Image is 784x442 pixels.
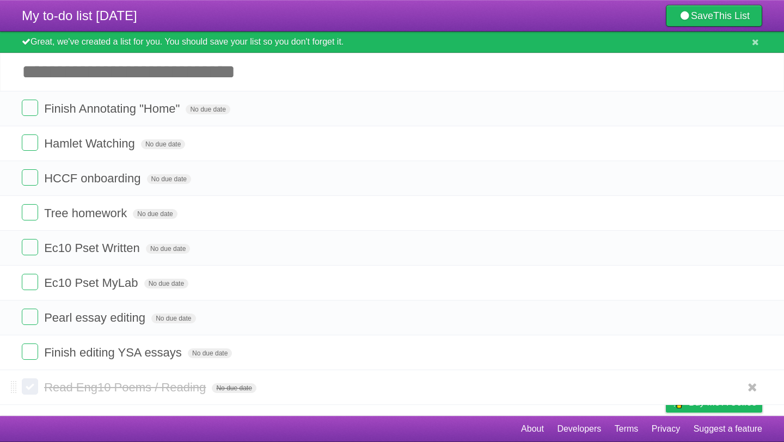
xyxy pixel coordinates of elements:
[666,5,762,27] a: SaveThis List
[521,419,544,439] a: About
[22,343,38,360] label: Done
[689,393,757,412] span: Buy me a coffee
[212,383,256,393] span: No due date
[652,419,680,439] a: Privacy
[151,314,195,323] span: No due date
[557,419,601,439] a: Developers
[22,100,38,116] label: Done
[146,244,190,254] span: No due date
[22,274,38,290] label: Done
[44,380,209,394] span: Read Eng10 Poems / Reading
[144,279,188,288] span: No due date
[22,309,38,325] label: Done
[22,204,38,220] label: Done
[141,139,185,149] span: No due date
[22,8,137,23] span: My to-do list [DATE]
[713,10,750,21] b: This List
[147,174,191,184] span: No due date
[44,311,148,324] span: Pearl essay editing
[22,134,38,151] label: Done
[44,241,143,255] span: Ec10 Pset Written
[44,276,140,290] span: Ec10 Pset MyLab
[44,346,185,359] span: Finish editing YSA essays
[44,206,130,220] span: Tree homework
[44,137,138,150] span: Hamlet Watching
[188,348,232,358] span: No due date
[22,239,38,255] label: Done
[615,419,639,439] a: Terms
[44,171,143,185] span: HCCF onboarding
[694,419,762,439] a: Suggest a feature
[22,378,38,395] label: Done
[133,209,177,219] span: No due date
[22,169,38,186] label: Done
[186,105,230,114] span: No due date
[44,102,182,115] span: Finish Annotating "Home"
